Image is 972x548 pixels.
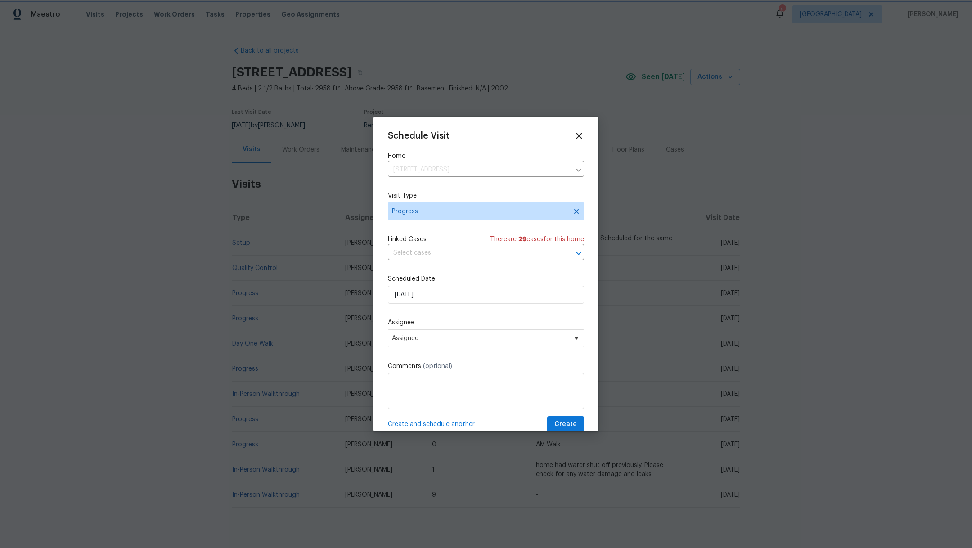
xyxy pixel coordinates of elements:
[388,318,584,327] label: Assignee
[388,235,427,244] span: Linked Cases
[392,207,567,216] span: Progress
[392,335,568,342] span: Assignee
[518,236,526,243] span: 29
[554,419,577,430] span: Create
[388,274,584,283] label: Scheduled Date
[388,286,584,304] input: M/D/YYYY
[388,362,584,371] label: Comments
[388,420,475,429] span: Create and schedule another
[388,152,584,161] label: Home
[547,416,584,433] button: Create
[490,235,584,244] span: There are case s for this home
[388,163,571,177] input: Enter in an address
[388,131,450,140] span: Schedule Visit
[572,247,585,260] button: Open
[423,363,452,369] span: (optional)
[388,246,559,260] input: Select cases
[574,131,584,141] span: Close
[388,191,584,200] label: Visit Type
